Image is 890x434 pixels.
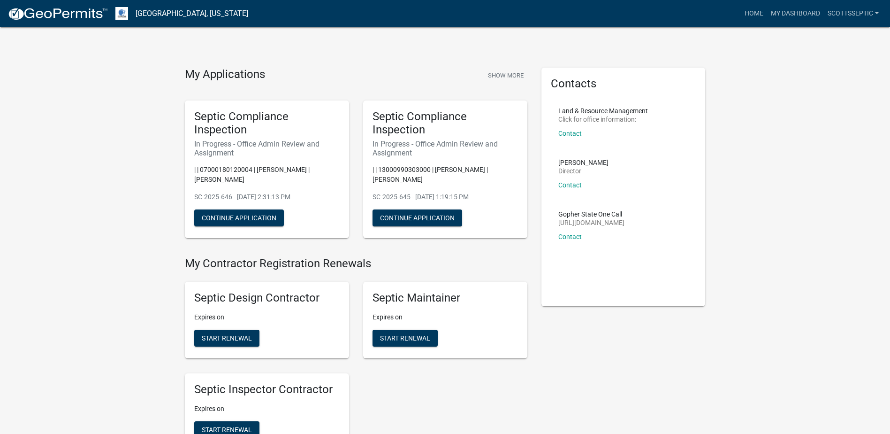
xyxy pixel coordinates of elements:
p: | | 07000180120004 | [PERSON_NAME] | [PERSON_NAME] [194,165,340,185]
h6: In Progress - Office Admin Review and Assignment [373,139,518,157]
button: Start Renewal [194,330,259,347]
h5: Contacts [551,77,696,91]
p: Gopher State One Call [558,211,624,217]
h5: Septic Maintainer [373,291,518,305]
h5: Septic Inspector Contractor [194,383,340,396]
p: Land & Resource Management [558,108,648,114]
span: Start Renewal [380,334,430,342]
a: Contact [558,181,582,189]
p: Expires on [194,404,340,414]
p: | | 13000990303000 | [PERSON_NAME] | [PERSON_NAME] [373,165,518,185]
a: scottsseptic [824,5,882,23]
h6: In Progress - Office Admin Review and Assignment [194,139,340,157]
a: My Dashboard [767,5,824,23]
button: Show More [484,68,527,83]
p: Expires on [194,312,340,322]
h5: Septic Compliance Inspection [194,110,340,137]
button: Continue Application [373,209,462,226]
span: Start Renewal [202,426,252,433]
p: SC-2025-646 - [DATE] 2:31:13 PM [194,192,340,202]
a: Home [741,5,767,23]
p: SC-2025-645 - [DATE] 1:19:15 PM [373,192,518,202]
p: Director [558,168,609,174]
h5: Septic Compliance Inspection [373,110,518,137]
p: [PERSON_NAME] [558,159,609,166]
h4: My Contractor Registration Renewals [185,257,527,271]
a: Contact [558,233,582,240]
p: [URL][DOMAIN_NAME] [558,219,624,226]
h4: My Applications [185,68,265,82]
a: Contact [558,130,582,137]
h5: Septic Design Contractor [194,291,340,305]
p: Click for office information: [558,116,648,123]
p: Expires on [373,312,518,322]
span: Start Renewal [202,334,252,342]
a: [GEOGRAPHIC_DATA], [US_STATE] [136,6,248,22]
button: Continue Application [194,209,284,226]
img: Otter Tail County, Minnesota [115,7,128,20]
button: Start Renewal [373,330,438,347]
